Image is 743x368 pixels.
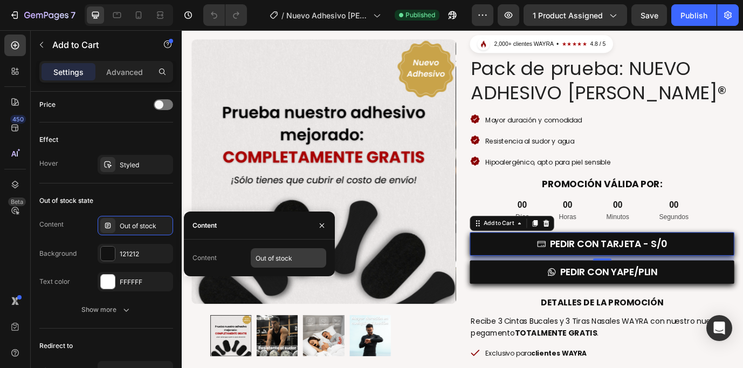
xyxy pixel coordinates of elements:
div: FFFFFF [120,277,170,287]
a: PEDIR CON YAPE/PLIN [332,265,636,292]
p: Settings [53,66,84,78]
span: Nuevo Adhesivo [PERSON_NAME] (GRATUITO) [286,10,369,21]
div: Show more [81,304,132,315]
div: Out of stock state [39,196,93,206]
button: Publish [671,4,717,26]
p: PEDIR CON YAPE/PLIN [436,269,548,289]
div: Publish [680,10,707,21]
div: Background [39,249,77,258]
div: Content [39,220,64,229]
span: PROMOCIÓN VÁLIDA POR: [415,170,553,185]
div: 121212 [120,249,170,259]
p: Días [384,209,400,222]
div: Text color [39,277,70,287]
strong: TOTALMENTE GRATIS [383,343,478,356]
button: 7 [4,4,80,26]
div: Styled [120,160,170,170]
p: Add to Cart [52,38,144,51]
span: Save [641,11,658,20]
button: PEDIR CON TARJETA - S/0 [332,233,636,260]
div: Effect [39,135,58,145]
span: DETALLES DE LA PROMOCIÓN [414,307,554,321]
span: / [281,10,284,21]
div: Out of stock [120,221,170,231]
div: Open Intercom Messenger [706,315,732,341]
div: 00 [489,196,515,208]
div: Add to Cart [345,218,384,228]
p: 7 [71,9,75,22]
iframe: Design area [182,30,743,368]
div: PEDIR CON TARJETA - S/0 [424,240,559,254]
p: Advanced [106,66,143,78]
p: Horas [434,209,454,222]
div: 00 [384,196,400,208]
div: Redirect to [39,341,73,351]
span: Resistencia al sudor y agua [349,122,452,133]
div: Undo/Redo [203,4,247,26]
span: 1 product assigned [533,10,603,21]
button: Save [631,4,667,26]
div: Price [39,100,56,110]
div: 00 [550,196,584,208]
button: Show more [39,300,173,319]
button: 1 product assigned [524,4,627,26]
div: Content [192,221,217,230]
span: Mayor duración y comodidad [349,98,460,109]
div: Content [192,253,217,263]
div: 450 [10,115,26,124]
span: Recibe 3 Cintas Bucales y 3 Tiras Nasales WAYRA con nuestro nuevo pegamento . [333,329,619,356]
div: Hover [39,159,58,168]
p: Segundos [550,209,584,222]
h1: Pack de prueba: NUEVO ADHESIVO [PERSON_NAME]® [332,29,636,87]
div: 00 [434,196,454,208]
span: Hipoalergénico, apto para piel sensible [349,147,494,158]
span: Published [405,10,435,20]
div: Beta [8,197,26,206]
p: Minutos [489,209,515,222]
